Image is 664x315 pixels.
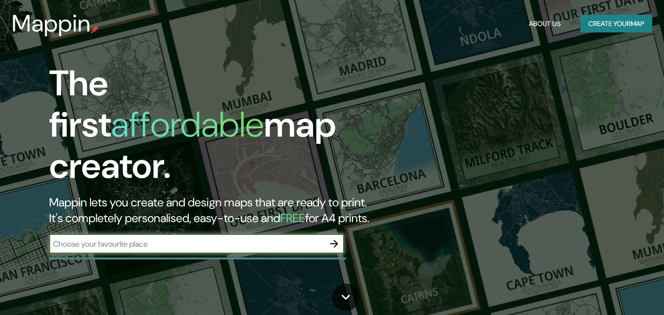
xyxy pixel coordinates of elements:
[111,102,264,147] h1: affordable
[49,195,381,226] h2: Mappin lets you create and design maps that are ready to print. It's completely personalised, eas...
[525,15,565,33] button: About Us
[91,26,99,33] img: mappin-pin
[280,210,305,226] h5: FREE
[49,63,381,195] h1: The first map creator.
[12,10,91,37] h3: Mappin
[580,15,652,33] button: Create yourmap
[49,238,324,250] input: Choose your favourite place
